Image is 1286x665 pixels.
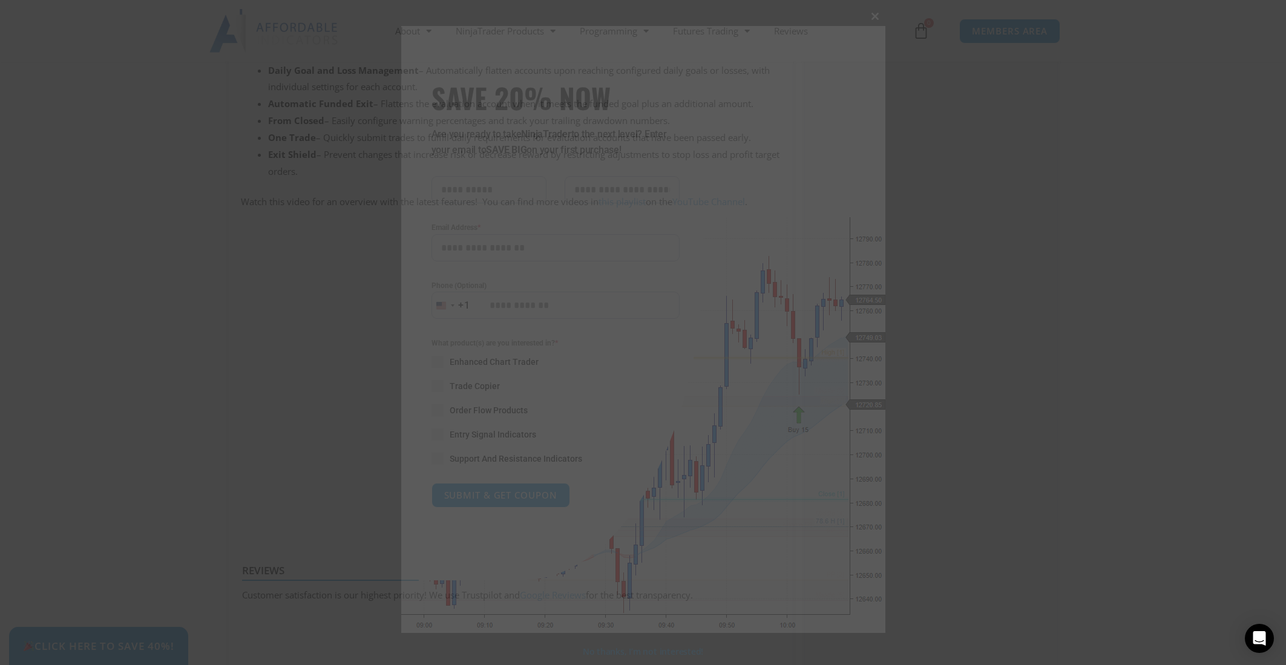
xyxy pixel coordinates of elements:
[431,483,570,508] button: SUBMIT & GET COUPON
[450,428,536,441] span: Entry Signal Indicators
[521,128,571,140] strong: NinjaTrader
[583,646,703,657] a: No thanks, I’m not interested!
[450,404,528,416] span: Order Flow Products
[431,404,680,416] label: Order Flow Products
[431,428,680,441] label: Entry Signal Indicators
[431,280,680,292] label: Phone (Optional)
[431,356,680,368] label: Enhanced Chart Trader
[431,337,680,349] span: What product(s) are you interested in?
[431,80,680,114] span: SAVE 20% NOW
[486,144,527,156] strong: SAVE BIG
[450,356,539,368] span: Enhanced Chart Trader
[458,298,470,313] div: +1
[450,380,500,392] span: Trade Copier
[431,126,680,158] p: Are you ready to take to the next level? Enter your email to on your first purchase!
[431,292,470,319] button: Selected country
[431,221,680,234] label: Email Address
[450,453,582,465] span: Support And Resistance Indicators
[1245,624,1274,653] div: Open Intercom Messenger
[431,380,680,392] label: Trade Copier
[431,453,680,465] label: Support And Resistance Indicators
